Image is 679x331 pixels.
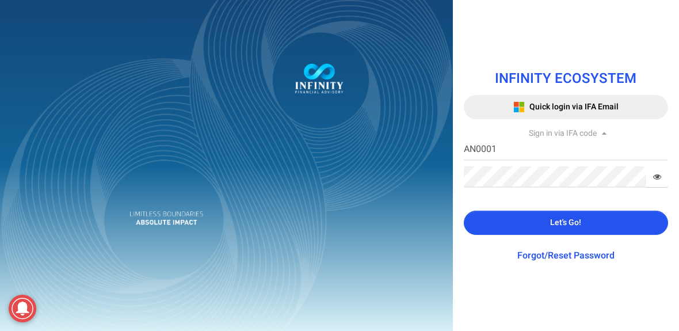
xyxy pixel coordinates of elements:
input: IFA Code [464,139,668,161]
span: Quick login via IFA Email [529,101,619,113]
h1: INFINITY ECOSYSTEM [464,71,668,86]
span: Sign in via IFA code [529,127,597,139]
span: Let's Go! [550,216,581,229]
a: Forgot/Reset Password [517,249,615,262]
div: Sign in via IFA code [464,128,668,139]
button: Quick login via IFA Email [464,95,668,119]
button: Let's Go! [464,211,668,235]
